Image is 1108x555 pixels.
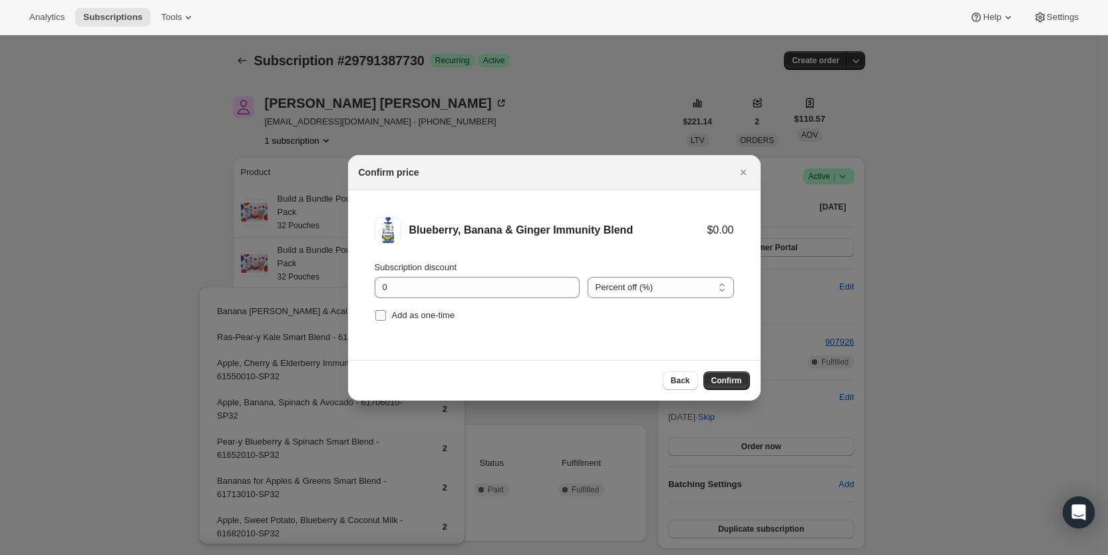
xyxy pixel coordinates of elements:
span: Subscriptions [83,12,142,23]
div: Open Intercom Messenger [1063,496,1095,528]
img: Blueberry, Banana & Ginger Immunity Blend [375,217,401,244]
span: Add as one-time [392,310,455,320]
button: Analytics [21,8,73,27]
span: Analytics [29,12,65,23]
span: Tools [161,12,182,23]
button: Back [663,371,698,390]
div: $0.00 [707,224,733,237]
button: Tools [153,8,203,27]
span: Help [983,12,1001,23]
div: Blueberry, Banana & Ginger Immunity Blend [409,224,707,237]
span: Subscription discount [375,262,457,272]
span: Confirm [711,375,742,386]
span: Back [671,375,690,386]
button: Settings [1025,8,1087,27]
button: Confirm [703,371,750,390]
button: Subscriptions [75,8,150,27]
button: Help [962,8,1022,27]
h2: Confirm price [359,166,419,179]
span: Settings [1047,12,1079,23]
button: Close [734,163,753,182]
